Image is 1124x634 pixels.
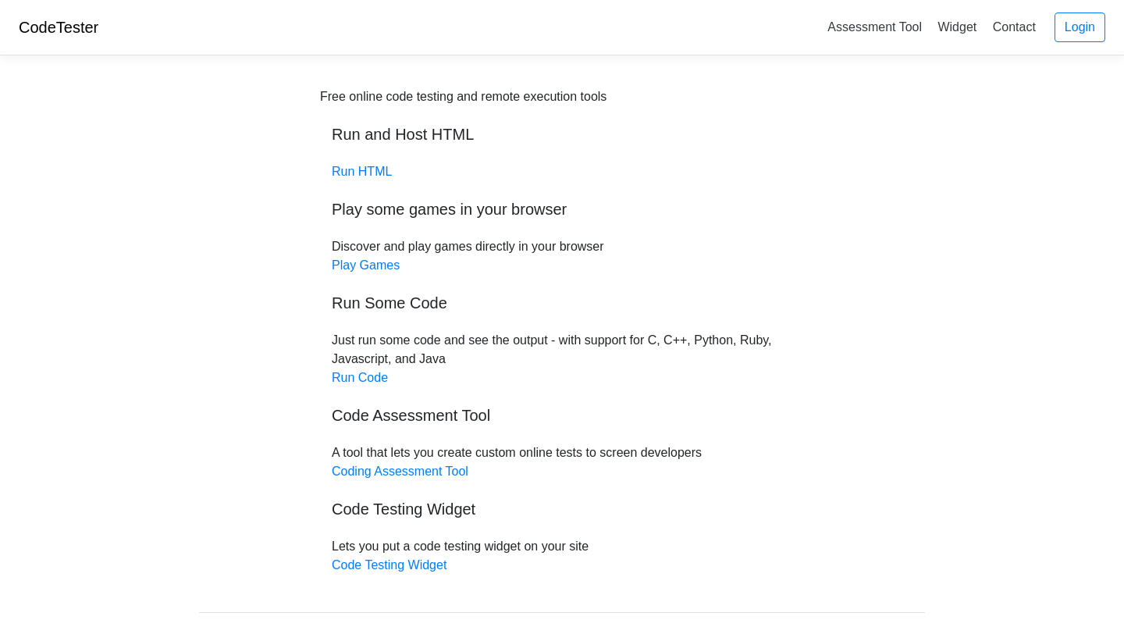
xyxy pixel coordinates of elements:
a: Play Games [332,258,400,272]
a: Login [1055,12,1105,42]
h5: Play some games in your browser [332,200,792,219]
h5: Run Some Code [332,294,792,312]
h5: Code Assessment Tool [332,406,792,425]
a: Widget [931,14,983,40]
h5: Code Testing Widget [332,500,792,518]
div: Discover and play games directly in your browser Just run some code and see the output - with sup... [320,87,804,575]
a: Run HTML [332,165,392,178]
h5: Run and Host HTML [332,125,792,144]
a: Code Testing Widget [332,558,446,572]
a: Assessment Tool [821,14,928,40]
div: Free online code testing and remote execution tools [320,87,606,106]
a: Contact [987,14,1042,40]
a: CodeTester [19,19,98,36]
a: Run Code [332,371,388,384]
a: Coding Assessment Tool [332,465,468,478]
